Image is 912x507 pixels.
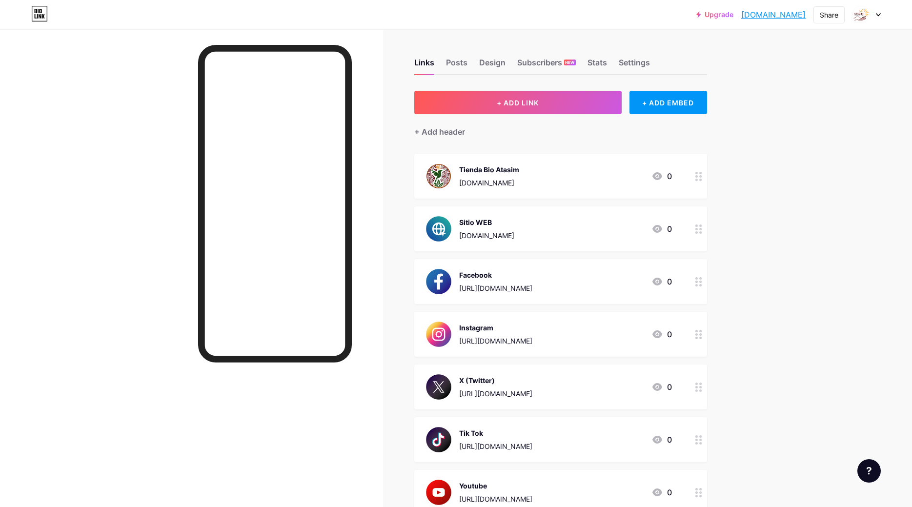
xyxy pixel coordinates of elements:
a: Upgrade [696,11,733,19]
span: + ADD LINK [497,99,539,107]
div: Tik Tok [459,428,532,438]
div: Links [414,57,434,74]
img: Instagram [426,322,451,347]
div: Posts [446,57,467,74]
div: X (Twitter) [459,375,532,385]
img: Sitio WEB [426,216,451,242]
img: Facebook [426,269,451,294]
div: [URL][DOMAIN_NAME] [459,336,532,346]
div: Sitio WEB [459,217,514,227]
div: [URL][DOMAIN_NAME] [459,388,532,399]
div: [URL][DOMAIN_NAME] [459,494,532,504]
div: Stats [588,57,607,74]
div: Share [820,10,838,20]
img: Tik Tok [426,427,451,452]
div: Subscribers [517,57,576,74]
div: 0 [651,487,672,498]
div: + ADD EMBED [629,91,707,114]
div: [DOMAIN_NAME] [459,230,514,241]
img: Tienda Bio Atasim [426,163,451,189]
div: Tienda Bio Atasim [459,164,519,175]
div: [URL][DOMAIN_NAME] [459,441,532,451]
div: 0 [651,381,672,393]
div: [URL][DOMAIN_NAME] [459,283,532,293]
div: 0 [651,170,672,182]
div: [DOMAIN_NAME] [459,178,519,188]
img: Youtube [426,480,451,505]
span: NEW [565,60,574,65]
div: Facebook [459,270,532,280]
img: fundacionatasim [852,5,871,24]
div: Settings [619,57,650,74]
div: + Add header [414,126,465,138]
div: Youtube [459,481,532,491]
button: + ADD LINK [414,91,622,114]
img: X (Twitter) [426,374,451,400]
div: 0 [651,328,672,340]
div: 0 [651,223,672,235]
div: Design [479,57,506,74]
div: Instagram [459,323,532,333]
div: 0 [651,276,672,287]
a: [DOMAIN_NAME] [741,9,806,20]
div: 0 [651,434,672,446]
